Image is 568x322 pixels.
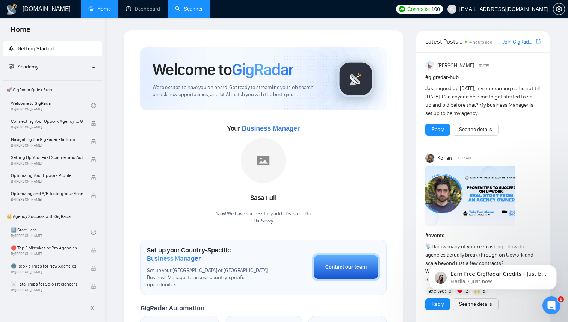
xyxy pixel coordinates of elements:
[432,300,444,308] a: Reply
[437,62,474,70] span: [PERSON_NAME]
[9,46,14,51] span: rocket
[91,103,96,108] span: check-circle
[11,154,83,161] span: Setting Up Your First Scanner and Auto-Bidder
[91,230,96,235] span: check-circle
[11,270,83,274] span: By [PERSON_NAME]
[437,154,452,162] span: Korlan
[469,39,492,45] span: 4 hours ago
[553,6,565,12] a: setting
[425,61,434,70] img: Anisuzzaman Khan
[126,6,160,12] a: dashboardDashboard
[449,6,455,12] span: user
[536,38,541,45] a: export
[91,266,96,271] span: lock
[11,197,83,202] span: By [PERSON_NAME]
[453,298,499,310] button: See the details
[153,84,325,98] span: We're excited to have you on board. Get ready to streamline your job search, unlock new opportuni...
[425,154,434,163] img: Korlan
[3,41,102,56] li: Getting Started
[6,3,18,15] img: logo
[3,82,101,97] span: 🚀 GigRadar Quick Start
[553,3,565,15] button: setting
[11,252,83,256] span: By [PERSON_NAME]
[325,263,367,271] div: Contact our team
[216,192,311,204] div: Sasa null
[459,125,492,134] a: See the details
[91,121,96,126] span: lock
[425,124,450,136] button: Reply
[425,298,450,310] button: Reply
[11,179,83,184] span: By [PERSON_NAME]
[147,246,274,263] h1: Set up your Country-Specific
[91,248,96,253] span: lock
[425,166,515,226] img: F09C1F8H75G-Event%20with%20Tobe%20Fox-Mason.png
[431,5,440,13] span: 100
[241,138,286,183] img: placeholder.png
[536,38,541,44] span: export
[425,85,540,116] span: Just signed up [DATE], my onboarding call is not till [DATE]. Can anyone help me to get started t...
[91,193,96,198] span: lock
[432,125,444,134] a: Reply
[425,231,541,240] h1: # events
[542,296,560,314] iframe: Intercom live chat
[11,161,83,166] span: By [PERSON_NAME]
[337,60,375,98] img: gigradar-logo.png
[3,209,101,224] span: 👑 Agency Success with GigRadar
[11,224,91,240] a: 1️⃣ Start HereBy[PERSON_NAME]
[88,6,111,12] a: homeHome
[558,296,564,302] span: 1
[216,210,311,225] div: Yaay! We have successfully added Sasa null to
[91,157,96,162] span: lock
[91,139,96,144] span: lock
[147,267,274,289] span: Set up your [GEOGRAPHIC_DATA] or [GEOGRAPHIC_DATA] Business Manager to access country-specific op...
[312,253,380,281] button: Contact our team
[399,6,405,12] img: upwork-logo.png
[11,143,83,148] span: By [PERSON_NAME]
[227,124,300,133] span: Your
[18,45,54,52] span: Getting Started
[140,304,204,312] span: GigRadar Automation
[425,243,432,250] span: 📡
[242,125,299,132] span: Business Manager
[232,59,293,80] span: GigRadar
[502,38,535,46] a: Join GigRadar Slack Community
[11,190,83,197] span: Optimizing and A/B Testing Your Scanner for Better Results
[425,73,541,82] h1: # gigradar-hub
[89,304,97,312] span: double-left
[11,262,83,270] span: 🌚 Rookie Traps for New Agencies
[11,288,83,292] span: By [PERSON_NAME]
[425,37,462,46] span: Latest Posts from the GigRadar Community
[407,5,430,13] span: Connects:
[11,280,83,288] span: ☠️ Fatal Traps for Solo Freelancers
[453,124,499,136] button: See the details
[479,62,489,69] span: [DATE]
[18,63,38,70] span: Academy
[11,172,83,179] span: Optimizing Your Upwork Profile
[11,118,83,125] span: Connecting Your Upwork Agency to GigRadar
[9,64,14,69] span: fund-projection-screen
[9,63,38,70] span: Academy
[5,24,36,40] span: Home
[11,244,83,252] span: ⛔ Top 3 Mistakes of Pro Agencies
[457,155,471,162] span: 10:27 AM
[91,175,96,180] span: lock
[91,284,96,289] span: lock
[11,125,83,130] span: By [PERSON_NAME]
[175,6,203,12] a: searchScanner
[11,97,91,114] a: Welcome to GigRadarBy[PERSON_NAME]
[153,59,293,80] h1: Welcome to
[147,254,201,263] span: Business Manager
[459,300,492,308] a: See the details
[11,136,83,143] span: Navigating the GigRadar Platform
[425,243,534,283] span: I know many of you keep asking - how do agencies actually break through on Upwork and scale beyon...
[418,249,568,302] iframe: Intercom notifications message
[216,218,311,225] p: DatSavvy .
